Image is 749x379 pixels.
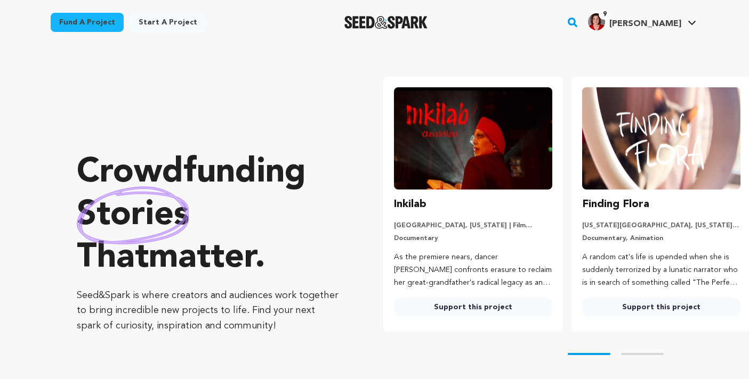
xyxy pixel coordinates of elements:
[394,87,552,190] img: Inkilab image
[394,221,552,230] p: [GEOGRAPHIC_DATA], [US_STATE] | Film Feature
[586,11,698,30] a: Rose B.'s Profile
[394,251,552,289] p: As the premiere nears, dancer [PERSON_NAME] confronts erasure to reclaim her great-grandfather's ...
[77,288,341,334] p: Seed&Spark is where creators and audiences work together to bring incredible new projects to life...
[77,186,189,244] img: hand sketched image
[588,13,681,30] div: Rose B.'s Profile
[344,16,428,29] img: Seed&Spark Logo Dark Mode
[582,87,740,190] img: Finding Flora image
[77,152,341,279] p: Crowdfunding that .
[582,196,649,213] h3: Finding Flora
[586,11,698,34] span: Rose B.'s Profile
[582,221,740,230] p: [US_STATE][GEOGRAPHIC_DATA], [US_STATE] | Film Short
[394,196,426,213] h3: Inkilab
[51,13,124,32] a: Fund a project
[599,9,611,20] span: 9
[394,298,552,317] a: Support this project
[130,13,206,32] a: Start a project
[149,241,255,275] span: matter
[582,298,740,317] a: Support this project
[588,13,605,30] img: 87a0ab14016232b5.jpg
[394,234,552,243] p: Documentary
[582,234,740,243] p: Documentary, Animation
[582,251,740,289] p: A random cat's life is upended when she is suddenly terrorized by a lunatic narrator who is in se...
[609,20,681,28] span: [PERSON_NAME]
[344,16,428,29] a: Seed&Spark Homepage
